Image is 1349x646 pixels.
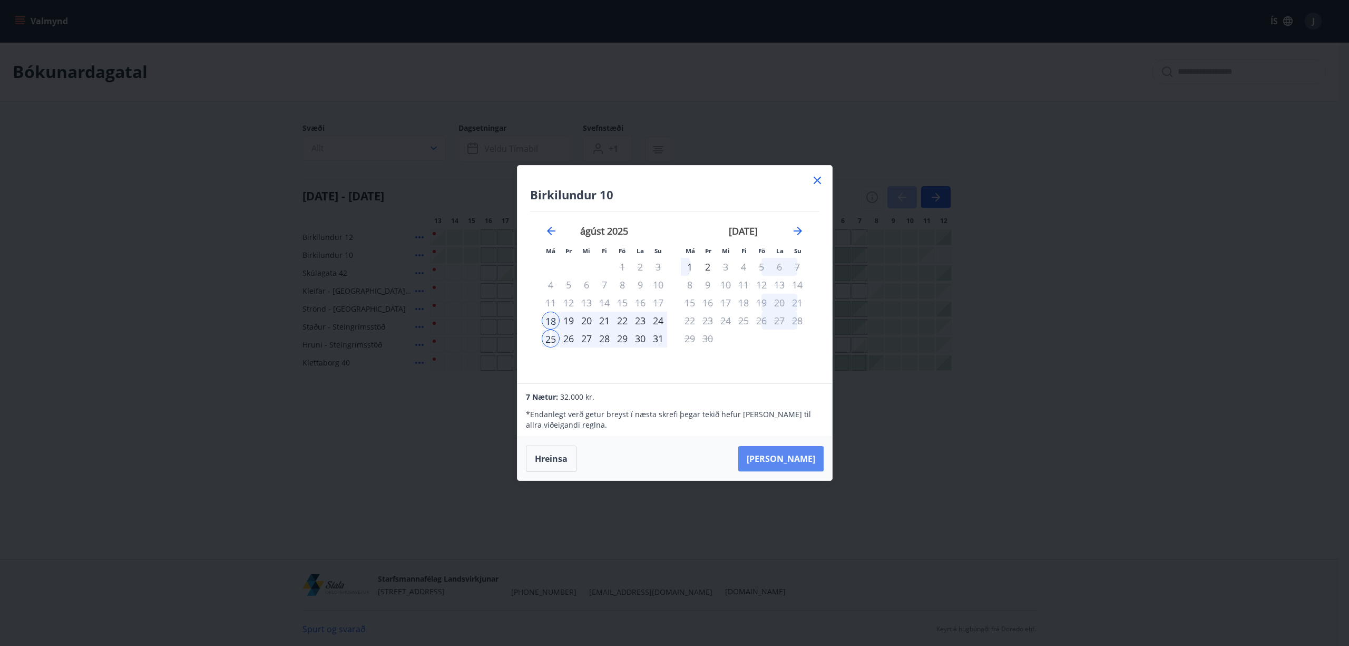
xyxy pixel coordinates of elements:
[613,258,631,276] td: Not available. föstudagur, 1. ágúst 2025
[560,330,578,348] td: Choose þriðjudagur, 26. ágúst 2025 as your check-in date. It’s available.
[526,392,558,402] span: 7 Nætur:
[542,330,560,348] div: 25
[649,330,667,348] div: 31
[649,330,667,348] td: Choose sunnudagur, 31. ágúst 2025 as your check-in date. It’s available.
[794,247,801,255] small: Su
[681,258,699,276] div: 1
[770,258,788,276] td: Choose laugardagur, 6. september 2025 as your check-in date. It’s available.
[649,312,667,330] div: 24
[578,312,595,330] td: Selected. miðvikudagur, 20. ágúst 2025
[717,276,735,294] td: Choose miðvikudagur, 10. september 2025 as your check-in date. It’s available.
[530,211,819,371] div: Calendar
[578,330,595,348] div: 27
[546,247,555,255] small: Má
[770,276,788,294] td: Not available. laugardagur, 13. september 2025
[735,312,752,330] td: Choose fimmtudagur, 25. september 2025 as your check-in date. It’s available.
[542,312,560,330] div: Aðeins innritun í boði
[649,258,667,276] td: Not available. sunnudagur, 3. ágúst 2025
[699,330,717,348] td: Choose þriðjudagur, 30. september 2025 as your check-in date. It’s available.
[613,312,631,330] div: 22
[776,247,784,255] small: La
[602,247,607,255] small: Fi
[631,312,649,330] td: Selected. laugardagur, 23. ágúst 2025
[681,276,699,294] td: Choose mánudagur, 8. september 2025 as your check-in date. It’s available.
[752,294,770,312] td: Choose föstudagur, 19. september 2025 as your check-in date. It’s available.
[595,330,613,348] div: 28
[542,330,560,348] td: Selected as end date. mánudagur, 25. ágúst 2025
[654,247,662,255] small: Su
[717,294,735,312] td: Choose miðvikudagur, 17. september 2025 as your check-in date. It’s available.
[722,247,730,255] small: Mi
[595,312,613,330] td: Selected. fimmtudagur, 21. ágúst 2025
[788,294,806,312] td: Choose sunnudagur, 21. september 2025 as your check-in date. It’s available.
[788,258,806,276] td: Choose sunnudagur, 7. september 2025 as your check-in date. It’s available.
[791,225,804,237] div: Move forward to switch to the next month.
[681,330,699,348] td: Choose mánudagur, 29. september 2025 as your check-in date. It’s available.
[631,258,649,276] td: Not available. laugardagur, 2. ágúst 2025
[729,225,758,237] strong: [DATE]
[578,312,595,330] div: 20
[530,187,819,203] h4: Birkilundur 10
[613,294,631,312] td: Not available. föstudagur, 15. ágúst 2025
[699,276,717,294] td: Choose þriðjudagur, 9. september 2025 as your check-in date. It’s available.
[752,276,770,294] td: Not available. föstudagur, 12. september 2025
[595,294,613,312] td: Not available. fimmtudagur, 14. ágúst 2025
[560,276,578,294] td: Not available. þriðjudagur, 5. ágúst 2025
[542,312,560,330] td: Selected as start date. mánudagur, 18. ágúst 2025
[631,330,649,348] div: 30
[758,247,765,255] small: Fö
[545,225,558,237] div: Move backward to switch to the previous month.
[613,330,631,348] div: 29
[542,294,560,312] td: Not available. mánudagur, 11. ágúst 2025
[560,312,578,330] div: 19
[578,294,595,312] td: Not available. miðvikudagur, 13. ágúst 2025
[631,312,649,330] div: 23
[717,258,735,276] td: Choose miðvikudagur, 3. september 2025 as your check-in date. It’s available.
[578,276,595,294] td: Not available. miðvikudagur, 6. ágúst 2025
[770,294,788,312] td: Choose laugardagur, 20. september 2025 as your check-in date. It’s available.
[686,247,695,255] small: Má
[613,312,631,330] td: Selected. föstudagur, 22. ágúst 2025
[578,330,595,348] td: Choose miðvikudagur, 27. ágúst 2025 as your check-in date. It’s available.
[526,409,823,430] p: * Endanlegt verð getur breyst í næsta skrefi þegar tekið hefur [PERSON_NAME] til allra viðeigandi...
[631,294,649,312] td: Not available. laugardagur, 16. ágúst 2025
[788,276,806,294] td: Choose sunnudagur, 14. september 2025 as your check-in date. It’s available.
[595,330,613,348] td: Choose fimmtudagur, 28. ágúst 2025 as your check-in date. It’s available.
[717,312,735,330] td: Choose miðvikudagur, 24. september 2025 as your check-in date. It’s available.
[619,247,625,255] small: Fö
[526,446,576,472] button: Hreinsa
[699,258,717,276] td: Choose þriðjudagur, 2. september 2025 as your check-in date. It’s available.
[560,392,594,402] span: 32.000 kr.
[637,247,644,255] small: La
[735,294,752,312] td: Choose fimmtudagur, 18. september 2025 as your check-in date. It’s available.
[613,330,631,348] td: Choose föstudagur, 29. ágúst 2025 as your check-in date. It’s available.
[705,247,711,255] small: Þr
[735,276,752,294] td: Choose fimmtudagur, 11. september 2025 as your check-in date. It’s available.
[649,276,667,294] td: Not available. sunnudagur, 10. ágúst 2025
[738,446,824,471] button: [PERSON_NAME]
[681,312,699,330] td: Choose mánudagur, 22. september 2025 as your check-in date. It’s available.
[542,276,560,294] td: Not available. mánudagur, 4. ágúst 2025
[770,312,788,330] td: Choose laugardagur, 27. september 2025 as your check-in date. It’s available.
[681,258,699,276] td: Choose mánudagur, 1. september 2025 as your check-in date. It’s available.
[595,312,613,330] div: 21
[649,312,667,330] td: Selected. sunnudagur, 24. ágúst 2025
[560,294,578,312] td: Not available. þriðjudagur, 12. ágúst 2025
[580,225,628,237] strong: ágúst 2025
[613,276,631,294] td: Not available. föstudagur, 8. ágúst 2025
[565,247,572,255] small: Þr
[582,247,590,255] small: Mi
[788,312,806,330] td: Choose sunnudagur, 28. september 2025 as your check-in date. It’s available.
[560,330,578,348] div: 26
[752,312,770,330] td: Choose föstudagur, 26. september 2025 as your check-in date. It’s available.
[741,247,747,255] small: Fi
[595,276,613,294] td: Not available. fimmtudagur, 7. ágúst 2025
[649,294,667,312] td: Not available. sunnudagur, 17. ágúst 2025
[699,294,717,312] td: Choose þriðjudagur, 16. september 2025 as your check-in date. It’s available.
[631,330,649,348] td: Choose laugardagur, 30. ágúst 2025 as your check-in date. It’s available.
[560,312,578,330] td: Selected. þriðjudagur, 19. ágúst 2025
[681,294,699,312] td: Choose mánudagur, 15. september 2025 as your check-in date. It’s available.
[752,258,770,276] td: Choose föstudagur, 5. september 2025 as your check-in date. It’s available.
[699,312,717,330] td: Choose þriðjudagur, 23. september 2025 as your check-in date. It’s available.
[699,258,717,276] div: 2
